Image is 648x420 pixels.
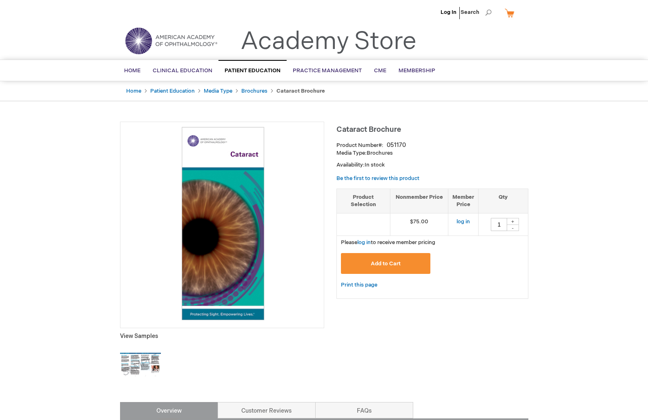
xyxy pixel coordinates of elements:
[124,67,140,74] span: Home
[241,88,267,94] a: Brochures
[341,280,377,290] a: Print this page
[336,150,367,156] strong: Media Type:
[507,224,519,231] div: -
[336,161,528,169] p: Availability:
[491,218,507,231] input: Qty
[126,88,141,94] a: Home
[120,344,161,385] img: Click to view
[374,67,386,74] span: CME
[120,402,218,418] a: Overview
[153,67,212,74] span: Clinical Education
[120,332,324,340] p: View Samples
[125,126,320,321] img: Cataract Brochure
[390,213,448,236] td: $75.00
[399,67,435,74] span: Membership
[315,402,413,418] a: FAQs
[240,27,416,56] a: Academy Store
[365,162,385,168] span: In stock
[204,88,232,94] a: Media Type
[336,142,383,149] strong: Product Number
[507,218,519,225] div: +
[218,402,316,418] a: Customer Reviews
[150,88,195,94] a: Patient Education
[390,189,448,213] th: Nonmember Price
[371,260,401,267] span: Add to Cart
[293,67,362,74] span: Practice Management
[276,88,325,94] strong: Cataract Brochure
[441,9,456,16] a: Log In
[448,189,479,213] th: Member Price
[341,239,435,246] span: Please to receive member pricing
[337,189,390,213] th: Product Selection
[336,175,419,182] a: Be the first to review this product
[387,141,406,149] div: 051170
[461,4,492,20] span: Search
[357,239,371,246] a: log in
[225,67,281,74] span: Patient Education
[456,218,470,225] a: log in
[479,189,528,213] th: Qty
[336,149,528,157] p: Brochures
[336,125,401,134] span: Cataract Brochure
[341,253,431,274] button: Add to Cart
